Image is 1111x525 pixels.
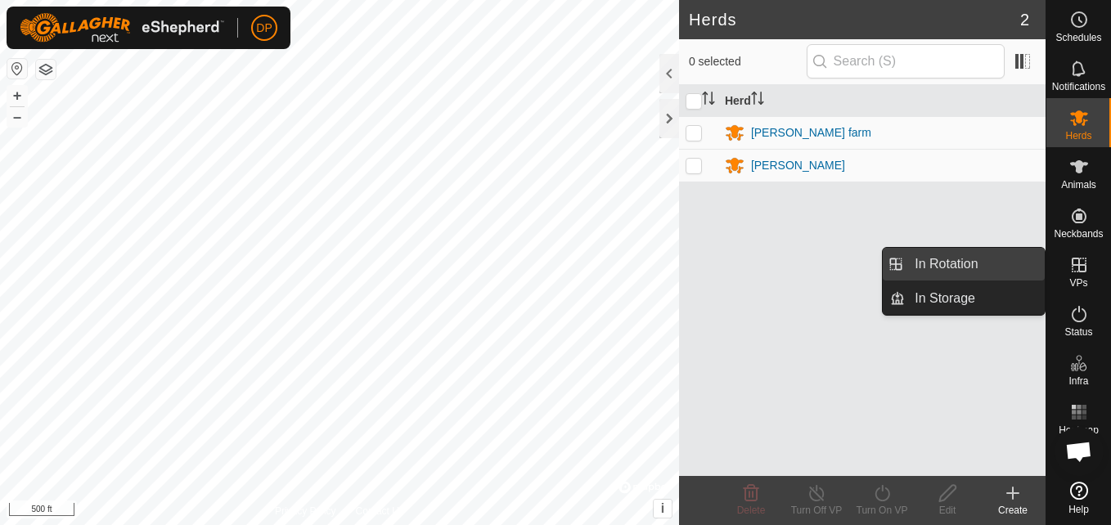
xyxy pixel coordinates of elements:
[807,44,1005,79] input: Search (S)
[654,500,672,518] button: i
[751,157,845,174] div: [PERSON_NAME]
[905,248,1045,280] a: In Rotation
[849,503,915,518] div: Turn On VP
[1064,327,1092,337] span: Status
[356,504,404,518] a: Contact Us
[751,124,871,141] div: [PERSON_NAME] farm
[661,501,664,515] span: i
[737,505,766,516] span: Delete
[718,85,1046,117] th: Herd
[1052,82,1105,92] span: Notifications
[883,248,1045,280] li: In Rotation
[915,254,978,274] span: In Rotation
[20,13,224,43] img: Gallagher Logo
[7,86,27,105] button: +
[915,503,980,518] div: Edit
[7,59,27,79] button: Reset Map
[689,53,807,70] span: 0 selected
[1068,505,1089,514] span: Help
[915,289,975,308] span: In Storage
[980,503,1046,518] div: Create
[1065,131,1091,141] span: Herds
[7,107,27,127] button: –
[1061,180,1096,190] span: Animals
[784,503,849,518] div: Turn Off VP
[751,94,764,107] p-sorticon: Activate to sort
[1055,33,1101,43] span: Schedules
[1055,427,1104,476] div: Open chat
[36,60,56,79] button: Map Layers
[883,282,1045,315] li: In Storage
[1059,425,1099,435] span: Heatmap
[275,504,336,518] a: Privacy Policy
[1054,229,1103,239] span: Neckbands
[1069,278,1087,288] span: VPs
[702,94,715,107] p-sorticon: Activate to sort
[1020,7,1029,32] span: 2
[689,10,1020,29] h2: Herds
[905,282,1045,315] a: In Storage
[1046,475,1111,521] a: Help
[1068,376,1088,386] span: Infra
[256,20,272,37] span: DP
